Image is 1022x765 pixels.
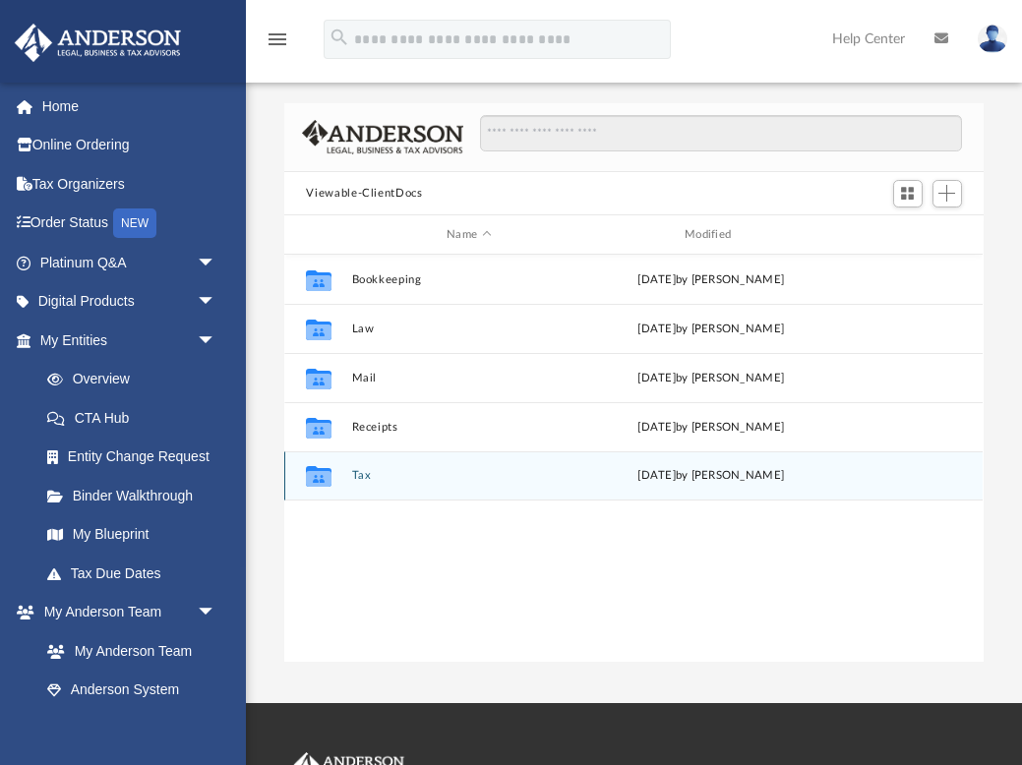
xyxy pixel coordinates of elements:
[14,282,246,322] a: Digital Productsarrow_drop_down
[266,37,289,51] a: menu
[978,25,1007,53] img: User Pic
[594,321,828,338] div: [DATE] by [PERSON_NAME]
[293,226,342,244] div: id
[329,27,350,48] i: search
[893,180,923,207] button: Switch to Grid View
[28,515,236,555] a: My Blueprint
[197,243,236,283] span: arrow_drop_down
[28,438,246,477] a: Entity Change Request
[28,476,246,515] a: Binder Walkthrough
[480,115,961,152] input: Search files and folders
[284,255,983,663] div: grid
[352,323,586,335] button: Law
[14,243,246,282] a: Platinum Q&Aarrow_drop_down
[352,372,586,384] button: Mail
[28,554,246,593] a: Tax Due Dates
[352,273,586,286] button: Bookkeeping
[14,87,246,126] a: Home
[594,370,828,387] div: [DATE] by [PERSON_NAME]
[266,28,289,51] i: menu
[28,398,246,438] a: CTA Hub
[352,469,586,482] button: Tax
[594,419,828,437] div: [DATE] by [PERSON_NAME]
[14,593,236,632] a: My Anderson Teamarrow_drop_down
[28,671,236,710] a: Anderson System
[14,321,246,360] a: My Entitiesarrow_drop_down
[594,226,828,244] div: Modified
[197,593,236,633] span: arrow_drop_down
[306,185,422,203] button: Viewable-ClientDocs
[594,271,828,289] div: [DATE] by [PERSON_NAME]
[352,421,586,434] button: Receipts
[28,631,226,671] a: My Anderson Team
[351,226,585,244] div: Name
[28,360,246,399] a: Overview
[14,204,246,244] a: Order StatusNEW
[932,180,962,207] button: Add
[14,126,246,165] a: Online Ordering
[113,208,156,238] div: NEW
[14,164,246,204] a: Tax Organizers
[837,226,975,244] div: id
[197,321,236,361] span: arrow_drop_down
[9,24,187,62] img: Anderson Advisors Platinum Portal
[594,467,828,485] div: [DATE] by [PERSON_NAME]
[197,282,236,323] span: arrow_drop_down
